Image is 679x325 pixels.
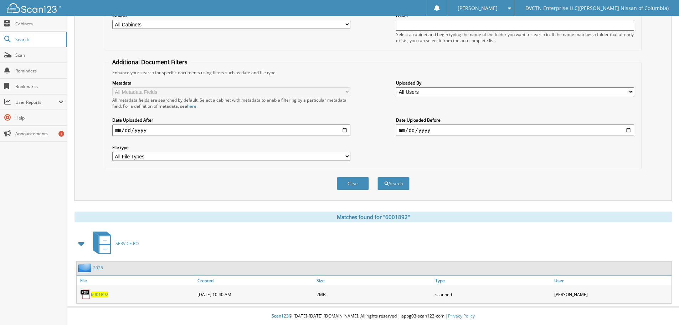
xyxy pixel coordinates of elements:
label: Uploaded By [396,80,634,86]
legend: Additional Document Filters [109,58,191,66]
label: File type [112,144,350,151]
a: Created [196,276,315,285]
div: Matches found for "6001892" [74,212,672,222]
iframe: Chat Widget [643,291,679,325]
div: Select a cabinet and begin typing the name of the folder you want to search in. If the name match... [396,31,634,44]
label: Date Uploaded Before [396,117,634,123]
div: 1 [58,131,64,137]
input: end [396,125,634,136]
div: 2MB [315,287,434,301]
a: SERVICE RO [89,229,139,258]
div: All metadata fields are searched by default. Select a cabinet with metadata to enable filtering b... [112,97,350,109]
a: Size [315,276,434,285]
span: Announcements [15,131,63,137]
span: SERVICE RO [115,240,139,247]
a: Privacy Policy [448,313,475,319]
span: Bookmarks [15,83,63,90]
span: Scan [15,52,63,58]
span: User Reports [15,99,58,105]
label: Date Uploaded After [112,117,350,123]
div: © [DATE]-[DATE] [DOMAIN_NAME]. All rights reserved | appg03-scan123-com | [67,308,679,325]
span: Search [15,36,62,42]
span: Cabinets [15,21,63,27]
label: Metadata [112,80,350,86]
span: Reminders [15,68,63,74]
a: here [187,103,196,109]
button: Clear [337,177,369,190]
img: PDF.png [80,289,91,300]
div: [PERSON_NAME] [552,287,672,301]
a: 6001892 [91,291,108,298]
span: DVCTN Enterprise LLC([PERSON_NAME] Nissan of Columbia) [525,6,669,10]
input: start [112,125,350,136]
img: scan123-logo-white.svg [7,3,61,13]
div: Enhance your search for specific documents using filters such as date and file type. [109,70,638,76]
span: [PERSON_NAME] [458,6,498,10]
a: File [77,276,196,285]
a: User [552,276,672,285]
a: 2025 [93,265,103,271]
span: Help [15,115,63,121]
a: Type [433,276,552,285]
div: [DATE] 10:40 AM [196,287,315,301]
span: Scan123 [272,313,289,319]
img: folder2.png [78,263,93,272]
button: Search [377,177,410,190]
div: scanned [433,287,552,301]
